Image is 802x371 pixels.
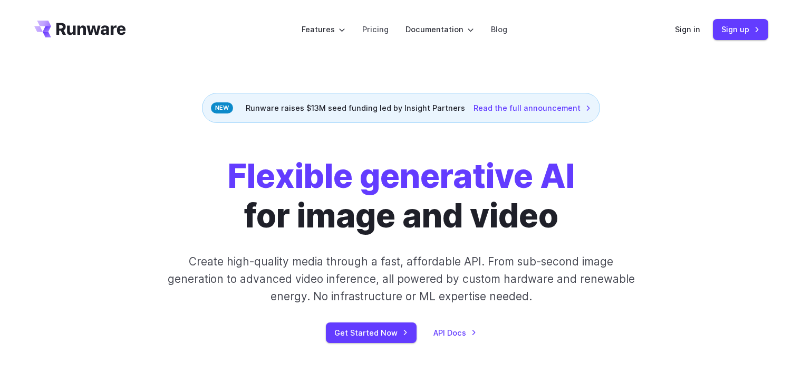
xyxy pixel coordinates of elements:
[228,156,575,196] strong: Flexible generative AI
[362,23,389,35] a: Pricing
[491,23,507,35] a: Blog
[713,19,768,40] a: Sign up
[405,23,474,35] label: Documentation
[166,253,636,306] p: Create high-quality media through a fast, affordable API. From sub-second image generation to adv...
[302,23,345,35] label: Features
[433,327,477,339] a: API Docs
[34,21,126,37] a: Go to /
[474,102,591,114] a: Read the full announcement
[675,23,700,35] a: Sign in
[228,157,575,236] h1: for image and video
[202,93,600,123] div: Runware raises $13M seed funding led by Insight Partners
[326,322,417,343] a: Get Started Now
